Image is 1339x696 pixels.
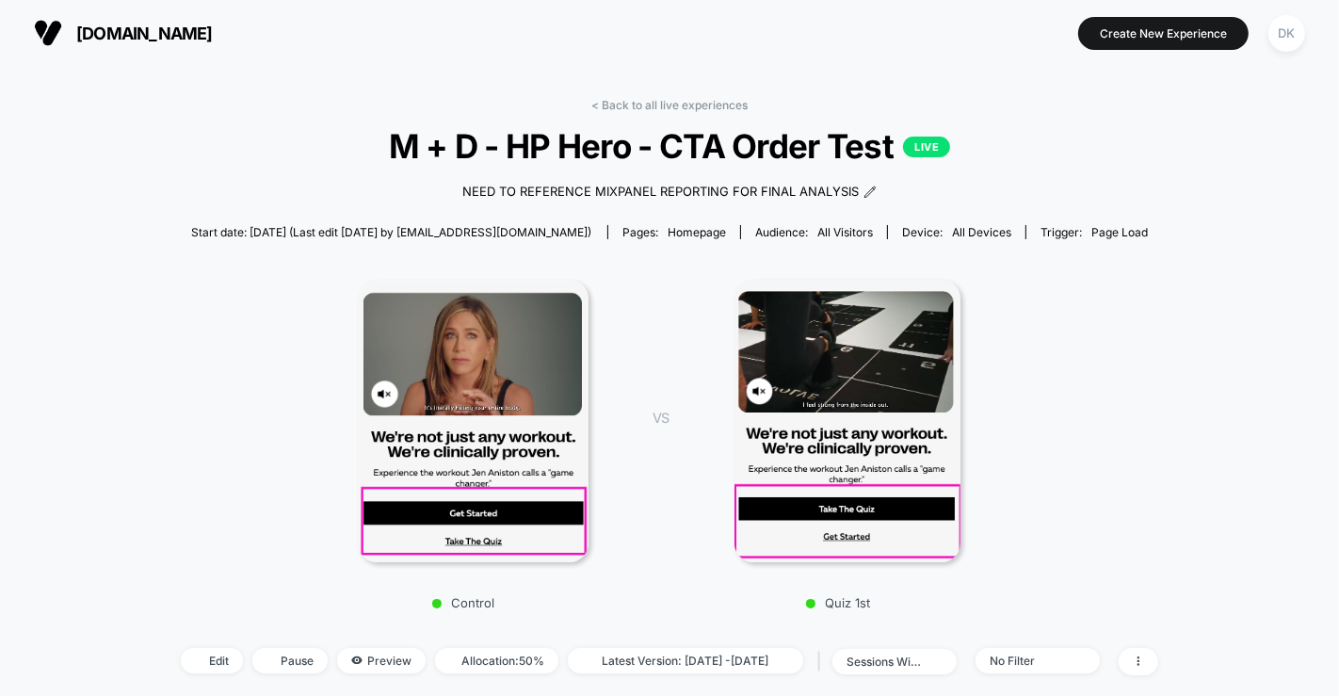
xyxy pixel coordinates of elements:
[813,648,832,675] span: |
[817,225,873,239] span: All Visitors
[755,225,873,239] div: Audience:
[903,137,950,157] p: LIVE
[252,648,328,673] span: Pause
[887,225,1025,239] span: Device:
[1268,15,1305,52] div: DK
[191,225,591,239] span: Start date: [DATE] (Last edit [DATE] by [EMAIL_ADDRESS][DOMAIN_NAME])
[1263,14,1311,53] button: DK
[734,280,961,562] img: Quiz 1st main
[653,410,668,426] span: VS
[1041,225,1148,239] div: Trigger:
[337,648,426,673] span: Preview
[28,18,218,48] button: [DOMAIN_NAME]
[34,19,62,47] img: Visually logo
[687,595,990,610] p: Quiz 1st
[668,225,726,239] span: homepage
[230,126,1109,166] span: M + D - HP Hero - CTA Order Test
[1078,17,1249,50] button: Create New Experience
[847,655,922,669] div: sessions with impression
[568,648,803,673] span: Latest Version: [DATE] - [DATE]
[358,280,589,562] img: Control main
[622,225,726,239] div: Pages:
[312,595,615,610] p: Control
[1091,225,1148,239] span: Page Load
[76,24,213,43] span: [DOMAIN_NAME]
[990,654,1065,668] div: No Filter
[462,183,859,202] span: NEED TO REFERENCE MIXPANEL REPORTING FOR FINAL ANALYSIS
[952,225,1011,239] span: all devices
[591,98,748,112] a: < Back to all live experiences
[181,648,243,673] span: Edit
[435,648,558,673] span: Allocation: 50%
